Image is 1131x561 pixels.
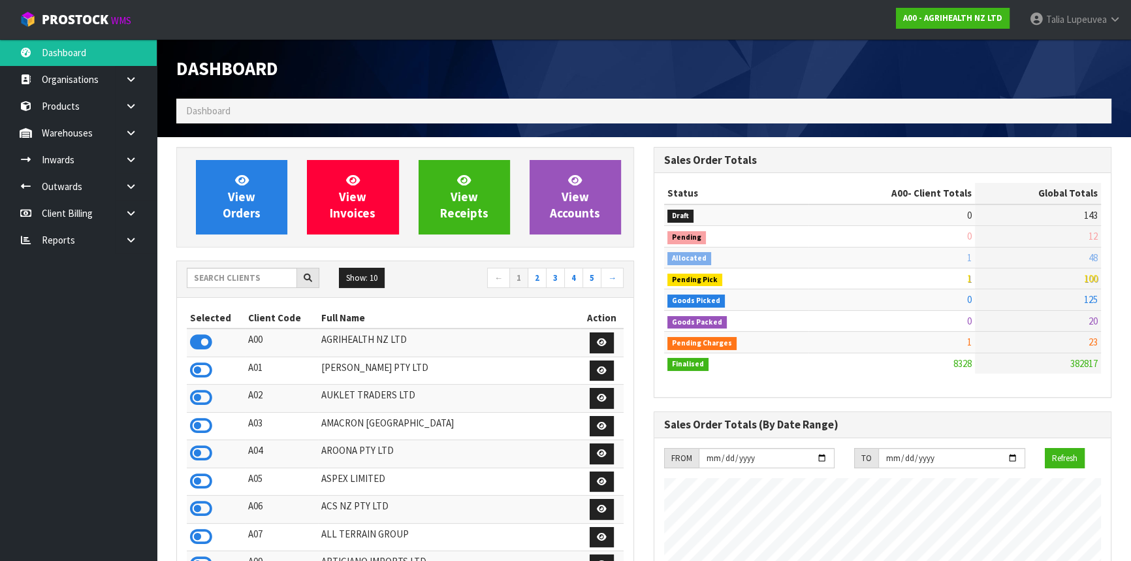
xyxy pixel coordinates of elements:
[318,357,580,385] td: [PERSON_NAME] PTY LTD
[42,11,108,28] span: ProStock
[1045,448,1085,469] button: Refresh
[419,160,510,234] a: ViewReceipts
[808,183,975,204] th: - Client Totals
[967,315,972,327] span: 0
[903,12,1002,24] strong: A00 - AGRIHEALTH NZ LTD
[1084,209,1098,221] span: 143
[245,385,317,413] td: A02
[1070,357,1098,370] span: 382817
[186,104,231,117] span: Dashboard
[245,440,317,468] td: A04
[967,251,972,264] span: 1
[509,268,528,289] a: 1
[550,172,600,221] span: View Accounts
[245,329,317,357] td: A00
[318,440,580,468] td: AROONA PTY LTD
[667,274,722,287] span: Pending Pick
[967,293,972,306] span: 0
[967,209,972,221] span: 0
[975,183,1101,204] th: Global Totals
[664,448,699,469] div: FROM
[245,523,317,551] td: A07
[245,412,317,440] td: A03
[318,412,580,440] td: AMACRON [GEOGRAPHIC_DATA]
[664,183,808,204] th: Status
[440,172,488,221] span: View Receipts
[582,268,601,289] a: 5
[196,160,287,234] a: ViewOrders
[1089,251,1098,264] span: 48
[667,337,737,350] span: Pending Charges
[953,357,972,370] span: 8328
[530,160,621,234] a: ViewAccounts
[1066,13,1107,25] span: Lupeuvea
[667,252,711,265] span: Allocated
[664,154,1101,167] h3: Sales Order Totals
[601,268,624,289] a: →
[318,496,580,524] td: ACS NZ PTY LTD
[111,14,131,27] small: WMS
[891,187,908,199] span: A00
[667,316,727,329] span: Goods Packed
[318,385,580,413] td: AUKLET TRADERS LTD
[667,210,693,223] span: Draft
[528,268,547,289] a: 2
[318,329,580,357] td: AGRIHEALTH NZ LTD
[967,336,972,348] span: 1
[223,172,261,221] span: View Orders
[318,523,580,551] td: ALL TERRAIN GROUP
[307,160,398,234] a: ViewInvoices
[415,268,624,291] nav: Page navigation
[1089,230,1098,242] span: 12
[176,57,278,80] span: Dashboard
[245,308,317,329] th: Client Code
[854,448,878,469] div: TO
[967,230,972,242] span: 0
[487,268,510,289] a: ←
[580,308,624,329] th: Action
[1046,13,1064,25] span: Talia
[339,268,385,289] button: Show: 10
[667,231,706,244] span: Pending
[245,468,317,496] td: A05
[245,496,317,524] td: A06
[1084,272,1098,285] span: 100
[667,295,725,308] span: Goods Picked
[896,8,1010,29] a: A00 - AGRIHEALTH NZ LTD
[318,468,580,496] td: ASPEX LIMITED
[318,308,580,329] th: Full Name
[967,272,972,285] span: 1
[187,268,297,288] input: Search clients
[1089,315,1098,327] span: 20
[187,308,245,329] th: Selected
[664,419,1101,431] h3: Sales Order Totals (By Date Range)
[546,268,565,289] a: 3
[245,357,317,385] td: A01
[667,358,709,371] span: Finalised
[1084,293,1098,306] span: 125
[1089,336,1098,348] span: 23
[564,268,583,289] a: 4
[20,11,36,27] img: cube-alt.png
[330,172,375,221] span: View Invoices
